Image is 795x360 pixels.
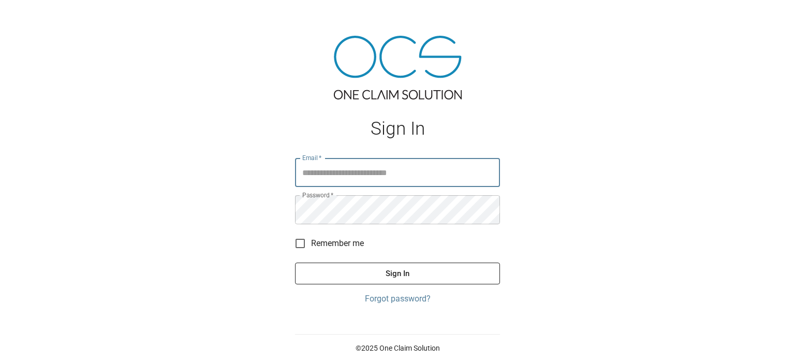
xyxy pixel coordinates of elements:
span: Remember me [311,237,364,250]
img: ocs-logo-tra.png [334,36,462,99]
h1: Sign In [295,118,500,139]
a: Forgot password? [295,293,500,305]
label: Password [302,191,333,199]
button: Sign In [295,263,500,284]
label: Email [302,153,322,162]
img: ocs-logo-white-transparent.png [12,6,54,27]
p: © 2025 One Claim Solution [295,343,500,353]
